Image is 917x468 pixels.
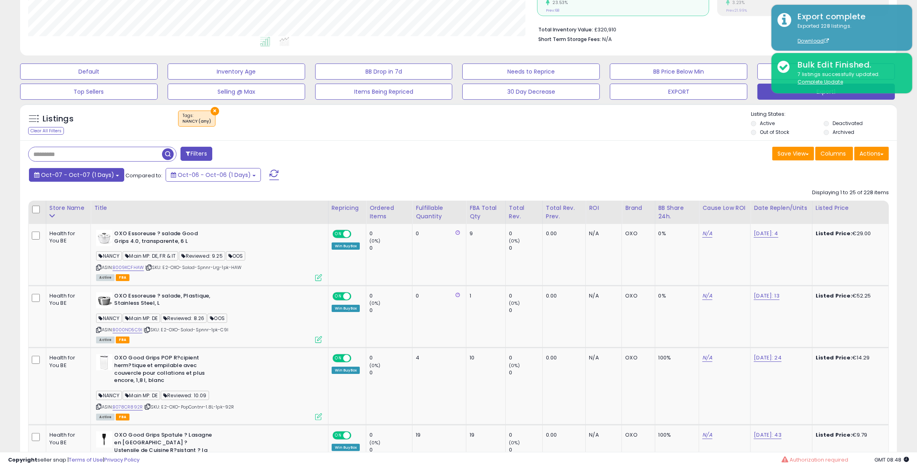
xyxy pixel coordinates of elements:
div: BB Share 24h. [659,204,696,221]
div: 0 [416,230,460,237]
b: Total Inventory Value: [538,26,593,33]
a: B000ND5C9I [113,326,142,333]
label: Deactivated [833,120,863,127]
span: OFF [350,355,363,362]
div: 0 [509,307,542,314]
span: Main MP: DE, FR & IT [123,251,178,261]
div: N/A [589,292,615,300]
label: Archived [833,129,854,135]
span: Compared to: [125,172,162,179]
div: OXO [625,292,648,300]
div: Listed Price [816,204,885,212]
th: CSV column name: cust_attr_5_Cause Low ROI [699,201,751,224]
span: FBA [116,274,129,281]
div: 19 [470,431,499,439]
button: BB Price Below Min [610,64,747,80]
div: 0 [416,292,460,300]
div: N/A [589,431,615,439]
div: OXO [625,354,648,361]
div: 0 [369,292,412,300]
small: (0%) [369,439,381,446]
a: N/A [702,354,712,362]
button: Needs to Reprice [462,64,600,80]
b: Listed Price: [816,292,852,300]
span: | SKU: E2-OXO-Salad-Spnnr-1pk-C9I [144,326,228,333]
button: Actions [854,147,889,160]
div: Fulfillable Quantity [416,204,463,221]
span: Reviewed: 10.09 [161,391,209,400]
small: (0%) [369,300,381,306]
div: 0 [369,354,412,361]
button: Columns [815,147,853,160]
div: 0% [659,230,693,237]
a: N/A [702,292,712,300]
span: Oct-06 - Oct-06 (1 Days) [178,171,251,179]
button: Export1 [757,84,895,100]
div: Win BuyBox [332,444,360,451]
p: Listing States: [751,111,897,118]
b: Short Term Storage Fees: [538,36,601,43]
div: N/A [589,354,615,361]
div: ASIN: [96,354,322,419]
b: Listed Price: [816,431,852,439]
a: N/A [702,431,712,439]
button: Save View [772,147,814,160]
div: €9.79 [816,431,882,439]
div: 19 [416,431,460,439]
b: Listed Price: [816,354,852,361]
div: 0 [509,292,542,300]
span: ON [333,231,343,238]
img: 21IYb9-ifsL._SL40_.jpg [96,354,112,370]
div: Ordered Items [369,204,409,221]
span: OOS [207,314,227,323]
span: All listings currently available for purchase on Amazon [96,414,115,421]
img: 21Khv7ShxcL._SL40_.jpg [96,431,112,447]
div: Win BuyBox [332,367,360,374]
small: (0%) [369,238,381,244]
b: OXO Essoreuse ? salade Good Grips 4.0, transparente, 6 L [114,230,212,247]
div: 100% [659,431,693,439]
div: 9 [470,230,499,237]
div: 100% [659,354,693,361]
b: OXO Essoreuse ? salade, Plastique, Stainless Steel, L [114,292,212,309]
button: Top Sellers [20,84,158,100]
div: 0% [659,292,693,300]
div: ASIN: [96,230,322,280]
b: Listed Price: [816,230,852,237]
span: | SKU: E2-OXO-Salad-Spnnr-Lrg-1pk-HAW [145,264,242,271]
li: £320,910 [538,24,883,34]
label: Active [760,120,775,127]
span: ON [333,293,343,300]
div: OXO [625,431,648,439]
div: 0 [509,369,542,376]
button: Inventory Age [168,64,305,80]
th: CSV column name: cust_attr_4_Date Replen/Units [751,201,812,224]
div: Health for You BE [49,230,85,244]
span: OFF [350,432,363,439]
div: ROI [589,204,618,212]
a: [DATE]: 43 [754,431,782,439]
a: Privacy Policy [104,456,139,464]
u: Complete Update [798,78,843,85]
small: (0%) [509,238,520,244]
span: | SKU: E2-OXO-PopContnr-1.8L-1pk-92R [144,404,234,410]
span: Tags : [183,113,211,125]
div: Health for You BE [49,354,85,369]
button: Non Competitive [757,64,895,80]
div: Date Replen/Units [754,204,809,212]
a: Download [798,37,829,44]
span: All listings currently available for purchase on Amazon [96,337,115,343]
span: N/A [602,35,612,43]
span: Reviewed: 9.25 [179,251,225,261]
img: 31+2XGbvNDL._SL40_.jpg [96,292,112,308]
div: 0 [369,431,412,439]
div: N/A [589,230,615,237]
div: Displaying 1 to 25 of 228 items [812,189,889,197]
small: (0%) [509,439,520,446]
div: Title [94,204,324,212]
span: FBA [116,337,129,343]
div: €29.00 [816,230,882,237]
h5: Listings [43,113,74,125]
span: NANCY [96,391,122,400]
div: Health for You BE [49,292,85,307]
